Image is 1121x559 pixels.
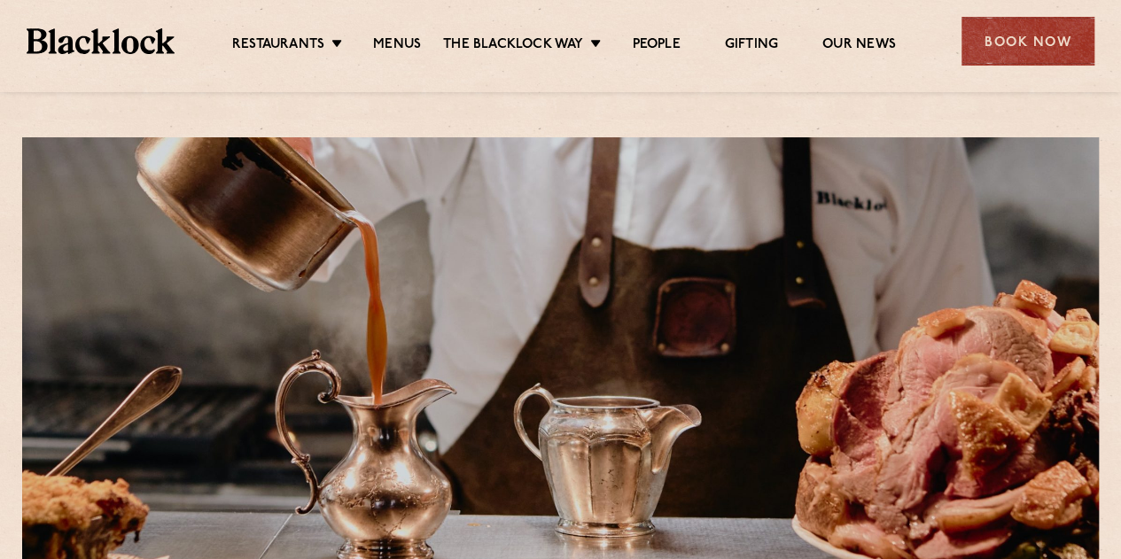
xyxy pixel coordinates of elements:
a: People [632,36,680,56]
img: BL_Textured_Logo-footer-cropped.svg [27,28,175,53]
a: Menus [373,36,421,56]
a: Gifting [725,36,778,56]
a: Our News [822,36,896,56]
a: Restaurants [232,36,324,56]
div: Book Now [961,17,1094,66]
a: The Blacklock Way [443,36,583,56]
